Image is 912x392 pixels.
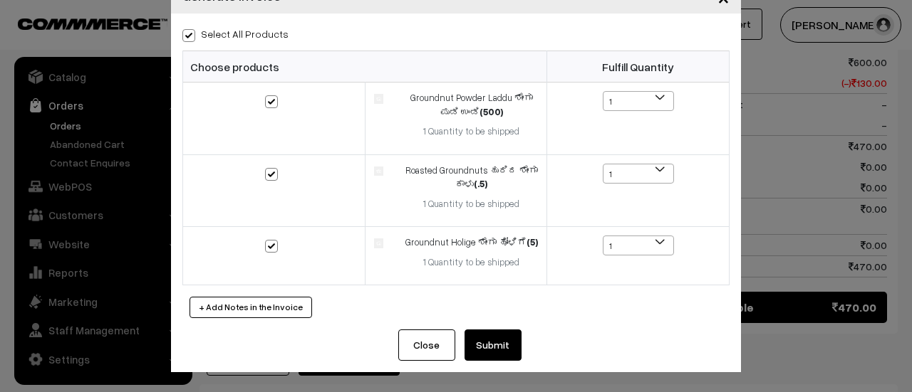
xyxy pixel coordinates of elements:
strong: (.5) [474,178,487,189]
img: product.jpg [374,94,383,103]
th: Choose products [183,51,547,83]
span: 1 [603,164,673,184]
th: Fulfill Quantity [547,51,730,83]
img: product.jpg [374,166,383,176]
div: 1 Quantity to be shipped [405,125,538,139]
span: 1 [603,235,674,255]
div: Groundnut Holige ಶೇಂಗಾ ಹೋಳಿಗೆ [405,235,538,250]
img: product.jpg [374,238,383,248]
div: 1 Quantity to be shipped [405,197,538,211]
strong: (5) [527,236,538,248]
button: + Add Notes in the Invoice [190,297,312,318]
div: 1 Quantity to be shipped [405,255,538,270]
label: Select all Products [182,26,289,41]
div: Groundnut Powder Laddu ಶೇಂಗಾ ಪುಡಿ ಉಂಡಿ [405,91,538,119]
span: 1 [603,92,673,112]
div: Roasted Groundnuts ಹುರಿದ ಶೇಂಗಾ ಕಾಳು [405,164,538,191]
span: 1 [603,164,674,184]
span: 1 [603,236,673,256]
strong: (500) [480,106,503,117]
button: Submit [465,329,522,361]
button: Close [398,329,455,361]
span: 1 [603,91,674,111]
